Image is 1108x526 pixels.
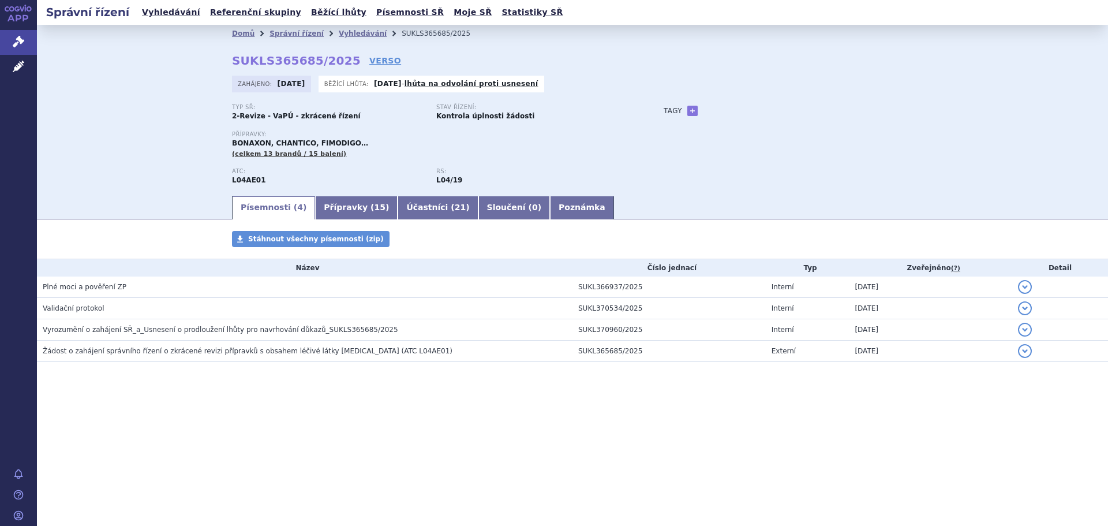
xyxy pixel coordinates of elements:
[772,326,794,334] span: Interní
[398,196,478,219] a: Účastníci (21)
[37,4,138,20] h2: Správní řízení
[232,176,266,184] strong: FINGOLIMOD
[138,5,204,20] a: Vyhledávání
[1018,280,1032,294] button: detail
[232,131,641,138] p: Přípravky:
[436,168,629,175] p: RS:
[324,79,371,88] span: Běžící lhůta:
[1018,323,1032,337] button: detail
[532,203,538,212] span: 0
[450,5,495,20] a: Moje SŘ
[232,29,254,38] a: Domů
[1018,301,1032,315] button: detail
[374,80,402,88] strong: [DATE]
[207,5,305,20] a: Referenční skupiny
[766,259,849,277] th: Typ
[232,231,390,247] a: Stáhnout všechny písemnosti (zip)
[232,139,368,147] span: BONAXON, CHANTICO, FIMODIGO…
[238,79,274,88] span: Zahájeno:
[772,347,796,355] span: Externí
[849,341,1012,362] td: [DATE]
[498,5,566,20] a: Statistiky SŘ
[572,259,766,277] th: Číslo jednací
[849,277,1012,298] td: [DATE]
[43,326,398,334] span: Vyrozumění o zahájení SŘ_a_Usnesení o prodloužení lhůty pro navrhování důkazů_SUKLS365685/2025
[436,112,534,120] strong: Kontrola úplnosti žádosti
[43,304,104,312] span: Validační protokol
[43,347,452,355] span: Žádost o zahájení správního řízení o zkrácené revizi přípravků s obsahem léčivé látky fingolimod ...
[43,283,126,291] span: Plné moci a pověření ZP
[248,235,384,243] span: Stáhnout všechny písemnosti (zip)
[849,259,1012,277] th: Zveřejněno
[232,104,425,111] p: Typ SŘ:
[269,29,324,38] a: Správní řízení
[550,196,614,219] a: Poznámka
[308,5,370,20] a: Běžící lhůty
[369,55,401,66] a: VERSO
[664,104,682,118] h3: Tagy
[232,168,425,175] p: ATC:
[849,319,1012,341] td: [DATE]
[374,79,538,88] p: -
[849,298,1012,319] td: [DATE]
[232,196,315,219] a: Písemnosti (4)
[455,203,466,212] span: 21
[1012,259,1108,277] th: Detail
[572,298,766,319] td: SUKL370534/2025
[772,304,794,312] span: Interní
[572,319,766,341] td: SUKL370960/2025
[297,203,303,212] span: 4
[405,80,538,88] a: lhůta na odvolání proti usnesení
[315,196,398,219] a: Přípravky (15)
[478,196,550,219] a: Sloučení (0)
[1018,344,1032,358] button: detail
[232,112,361,120] strong: 2-Revize - VaPÚ - zkrácené řízení
[232,54,361,68] strong: SUKLS365685/2025
[572,277,766,298] td: SUKL366937/2025
[232,150,346,158] span: (celkem 13 brandů / 15 balení)
[951,264,960,273] abbr: (?)
[373,5,447,20] a: Písemnosti SŘ
[278,80,305,88] strong: [DATE]
[37,259,572,277] th: Název
[436,104,629,111] p: Stav řízení:
[436,176,462,184] strong: fingolimod
[339,29,387,38] a: Vyhledávání
[402,25,485,42] li: SUKLS365685/2025
[687,106,698,116] a: +
[375,203,385,212] span: 15
[772,283,794,291] span: Interní
[572,341,766,362] td: SUKL365685/2025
